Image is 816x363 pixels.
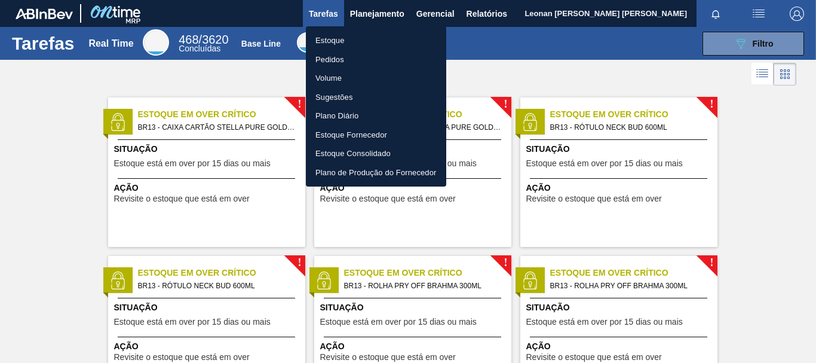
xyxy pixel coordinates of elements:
a: Plano Diário [306,106,446,126]
a: Pedidos [306,50,446,69]
a: Sugestões [306,88,446,107]
a: Estoque [306,31,446,50]
a: Plano de Produção do Fornecedor [306,163,446,182]
a: Estoque Fornecedor [306,126,446,145]
a: Volume [306,69,446,88]
a: Estoque Consolidado [306,144,446,163]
